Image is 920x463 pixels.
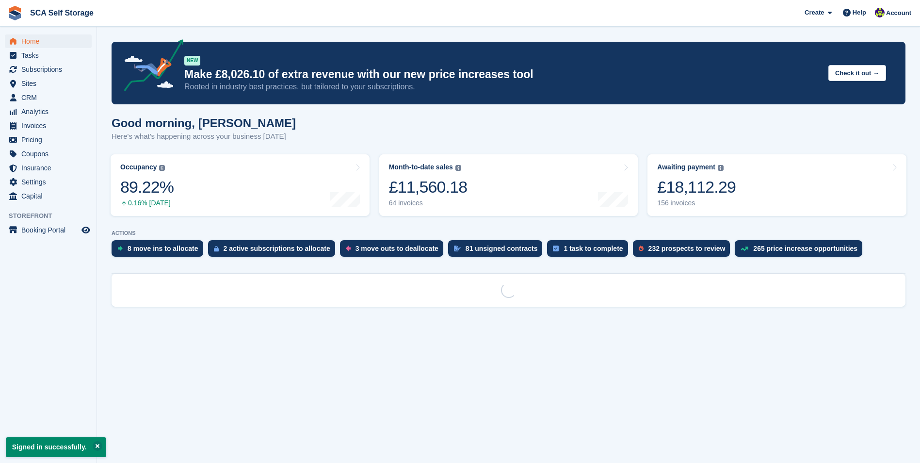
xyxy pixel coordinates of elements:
div: 3 move outs to deallocate [355,245,438,252]
a: 2 active subscriptions to allocate [208,240,340,262]
img: icon-info-grey-7440780725fd019a000dd9b08b2336e03edf1995a4989e88bcd33f0948082b44.svg [718,165,724,171]
a: Preview store [80,224,92,236]
span: Analytics [21,105,80,118]
p: Here's what's happening across your business [DATE] [112,131,296,142]
img: price_increase_opportunities-93ffe204e8149a01c8c9dc8f82e8f89637d9d84a8eef4429ea346261dce0b2c0.svg [741,247,748,251]
img: move_outs_to_deallocate_icon-f764333ba52eb49d3ac5e1228854f67142a1ed5810a6f6cc68b1a99e826820c5.svg [346,246,351,251]
p: Signed in successfully. [6,437,106,457]
img: prospect-51fa495bee0391a8d652442698ab0144808aea92771e9ea1ae160a38d050c398.svg [639,246,644,251]
a: menu [5,63,92,76]
span: Settings [21,175,80,189]
div: £11,560.18 [389,177,468,197]
a: menu [5,133,92,147]
a: SCA Self Storage [26,5,97,21]
a: Month-to-date sales £11,560.18 64 invoices [379,154,638,216]
span: Coupons [21,147,80,161]
a: 1 task to complete [547,240,632,262]
div: Month-to-date sales [389,163,453,171]
div: Awaiting payment [657,163,715,171]
img: active_subscription_to_allocate_icon-d502201f5373d7db506a760aba3b589e785aa758c864c3986d89f69b8ff3... [214,246,219,252]
img: contract_signature_icon-13c848040528278c33f63329250d36e43548de30e8caae1d1a13099fd9432cc5.svg [454,246,461,251]
h1: Good morning, [PERSON_NAME] [112,116,296,130]
a: menu [5,49,92,62]
a: menu [5,105,92,118]
img: move_ins_to_allocate_icon-fdf77a2bb77ea45bf5b3d319d69a93e2d87916cf1d5bf7949dd705db3b84f3ca.svg [117,246,123,251]
div: 2 active subscriptions to allocate [224,245,330,252]
img: task-75834270c22a3079a89374b754ae025e5fb1db73e45f91037f5363f120a921f8.svg [553,246,559,251]
a: 3 move outs to deallocate [340,240,448,262]
div: Occupancy [120,163,157,171]
img: price-adjustments-announcement-icon-8257ccfd72463d97f412b2fc003d46551f7dbcb40ab6d574587a9cd5c0d94... [116,39,184,95]
p: Make £8,026.10 of extra revenue with our new price increases tool [184,67,821,82]
span: CRM [21,91,80,104]
a: Awaiting payment £18,112.29 156 invoices [647,154,906,216]
button: Check it out → [828,65,886,81]
a: menu [5,223,92,237]
span: Insurance [21,161,80,175]
div: 1 task to complete [564,245,623,252]
a: 232 prospects to review [633,240,735,262]
div: NEW [184,56,200,66]
a: 81 unsigned contracts [448,240,548,262]
div: 232 prospects to review [648,245,726,252]
div: 156 invoices [657,199,736,207]
a: 265 price increase opportunities [735,240,867,262]
a: menu [5,161,92,175]
a: menu [5,175,92,189]
span: Account [886,8,911,18]
span: Create [805,8,824,17]
div: £18,112.29 [657,177,736,197]
a: menu [5,77,92,90]
a: menu [5,91,92,104]
img: stora-icon-8386f47178a22dfd0bd8f6a31ec36ba5ce8667c1dd55bd0f319d3a0aa187defe.svg [8,6,22,20]
div: 89.22% [120,177,174,197]
a: menu [5,147,92,161]
img: icon-info-grey-7440780725fd019a000dd9b08b2336e03edf1995a4989e88bcd33f0948082b44.svg [455,165,461,171]
span: Invoices [21,119,80,132]
span: Home [21,34,80,48]
span: Storefront [9,211,97,221]
span: Pricing [21,133,80,147]
span: Booking Portal [21,223,80,237]
span: Help [853,8,866,17]
a: 8 move ins to allocate [112,240,208,262]
a: menu [5,189,92,203]
span: Subscriptions [21,63,80,76]
span: Capital [21,189,80,203]
div: 8 move ins to allocate [128,245,198,252]
img: icon-info-grey-7440780725fd019a000dd9b08b2336e03edf1995a4989e88bcd33f0948082b44.svg [159,165,165,171]
div: 265 price increase opportunities [753,245,857,252]
img: Thomas Webb [875,8,885,17]
div: 81 unsigned contracts [466,245,538,252]
a: Occupancy 89.22% 0.16% [DATE] [111,154,370,216]
p: ACTIONS [112,230,905,236]
span: Tasks [21,49,80,62]
p: Rooted in industry best practices, but tailored to your subscriptions. [184,82,821,92]
a: menu [5,34,92,48]
span: Sites [21,77,80,90]
div: 0.16% [DATE] [120,199,174,207]
div: 64 invoices [389,199,468,207]
a: menu [5,119,92,132]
